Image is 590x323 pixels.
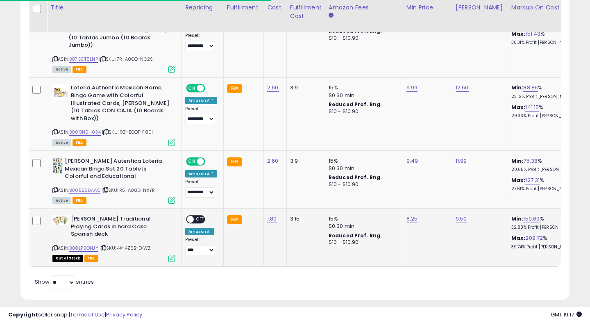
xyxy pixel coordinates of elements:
span: FBA [84,255,98,262]
b: Max: [511,234,526,242]
a: 2.60 [267,84,279,92]
b: Reduced Prof. Rng. [329,174,382,181]
span: FBA [73,197,86,204]
span: FBA [73,139,86,146]
a: 8.25 [406,215,418,223]
p: 32.88% Profit [PERSON_NAME] [511,225,579,230]
div: Amazon AI * [185,97,217,104]
span: All listings currently available for purchase on Amazon [52,139,71,146]
p: 27.61% Profit [PERSON_NAME] [511,186,579,192]
div: % [511,234,579,250]
a: 12.50 [456,84,469,92]
a: 209.72 [525,234,543,242]
b: Min: [511,84,524,91]
span: ON [187,158,197,165]
small: FBA [227,157,242,166]
div: 15% [329,157,397,165]
span: OFF [204,158,217,165]
span: All listings currently available for purchase on Amazon [52,66,71,73]
span: OFF [204,85,217,92]
div: $0.30 min [329,223,397,230]
a: 9.50 [456,215,467,223]
div: Preset: [185,33,217,51]
p: 23.12% Profit [PERSON_NAME] [511,94,579,100]
div: $0.30 min [329,165,397,172]
a: 9.49 [406,157,418,165]
div: ASIN: [52,157,175,203]
a: 150.69 [523,215,540,223]
small: FBA [227,215,242,224]
div: 3.9 [290,84,319,91]
b: Min: [511,215,524,223]
div: $0.30 min [329,92,397,99]
a: 75.38 [523,157,538,165]
div: seller snap | | [8,311,142,319]
span: 2025-10-13 19:17 GMT [551,311,582,318]
div: % [511,30,579,45]
div: Cost [267,3,283,12]
a: 88.85 [523,84,538,92]
div: $10 - $10.90 [329,239,397,246]
div: 15% [329,215,397,223]
div: $10 - $10.90 [329,108,397,115]
img: 512GJFxLuOL._SL40_.jpg [52,215,69,225]
span: All listings currently available for purchase on Amazon [52,197,71,204]
div: $10 - $10.90 [329,35,397,42]
div: ASIN: [52,215,175,261]
div: % [511,104,579,119]
a: 1.80 [267,215,277,223]
p: 39.74% Profit [PERSON_NAME] [511,244,579,250]
img: 51JHqOROPzL._SL40_.jpg [52,157,63,174]
div: Preset: [185,106,217,125]
a: B005268AAO [69,187,100,194]
b: Loteria Authentic Mexican Game, Bingo Game with Colorful Illustrated Cards, [PERSON_NAME] (10 Tab... [71,84,170,124]
div: 15% [329,84,397,91]
strong: Copyright [8,311,38,318]
b: [PERSON_NAME] Autentica Loteria Mexican Bingo Set 20 Tablets Colorful and Educational [65,157,164,182]
span: All listings that are currently out of stock and unavailable for purchase on Amazon [52,255,83,262]
span: | SKU: R5-A08D-NXYR [102,187,155,193]
p: 20.65% Profit [PERSON_NAME] [511,167,579,173]
div: Title [50,3,178,12]
span: | SKU: 4X-4Z6B-DIWZ [100,245,151,251]
b: Reduced Prof. Rng. [329,232,382,239]
div: Fulfillment Cost [290,3,322,20]
div: ASIN: [52,84,175,145]
div: % [511,177,579,192]
div: $10 - $10.90 [329,181,397,188]
span: | SKU: 7R-A0CO-NC2S [99,56,153,62]
b: Max: [511,30,526,38]
p: 29.36% Profit [PERSON_NAME] [511,113,579,119]
div: % [511,157,579,173]
a: 141.15 [525,103,539,111]
a: B00LF9ONJY [69,245,98,252]
div: Preset: [185,237,217,255]
span: | SKU: 9Z-ECOT-F80I [102,129,153,135]
a: 9.99 [406,84,418,92]
div: Min Price [406,3,449,12]
div: Amazon AI * [185,170,217,177]
div: Repricing [185,3,220,12]
div: ASIN: [52,11,175,72]
b: [PERSON_NAME] Traditional Playing Cards in hard Case. Spanish deck [71,215,170,240]
div: Amazon AI [185,228,214,235]
small: FBA [227,84,242,93]
div: 3.15 [290,215,319,223]
a: 127.31 [525,176,540,184]
img: 41gSBks24XL._SL40_.jpg [52,84,69,100]
a: 11.99 [456,157,467,165]
div: 3.9 [290,157,319,165]
small: Amazon Fees. [329,12,334,19]
div: Amazon Fees [329,3,399,12]
div: Fulfillment [227,3,260,12]
span: OFF [194,216,207,223]
span: ON [187,85,197,92]
b: Reduced Prof. Rng. [329,101,382,108]
b: Max: [511,176,526,184]
a: Terms of Use [70,311,105,318]
a: Privacy Policy [106,311,142,318]
div: Preset: [185,179,217,198]
a: B009N9H034 [69,129,101,136]
span: FBA [73,66,86,73]
div: % [511,84,579,99]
